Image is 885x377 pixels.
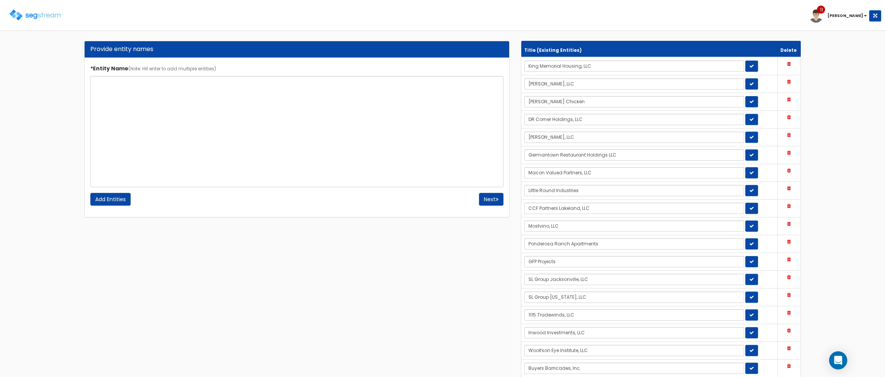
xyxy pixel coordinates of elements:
[90,62,216,72] label: *Entity Name
[780,47,797,53] small: Delete
[828,13,863,19] b: [PERSON_NAME]
[479,193,504,206] button: Next
[90,45,504,54] div: Provide entity names
[9,9,62,20] img: logo.png
[524,47,582,53] small: Title (Existing Entities)
[128,66,216,72] small: (Note: Hit enter to add multiple entities)
[809,9,823,23] img: avatar.png
[90,193,131,206] input: Add Entities
[829,351,847,369] div: Open Intercom Messenger
[820,6,823,14] span: 11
